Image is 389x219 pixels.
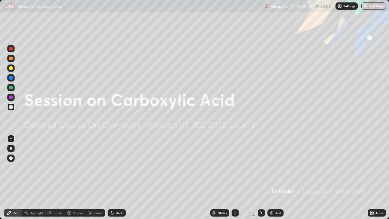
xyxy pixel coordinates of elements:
div: Undo [116,211,123,214]
p: Settings [343,5,355,8]
p: Session on Carboxylic Acid [18,4,62,9]
div: Eraser [53,211,63,214]
div: Highlight [30,211,43,214]
img: recording.375f2c34.svg [264,4,269,9]
div: More [376,211,384,214]
img: class-settings-icons [337,4,342,9]
div: Select [94,211,103,214]
div: Slides [218,211,227,214]
img: add-slide-button [269,210,274,215]
p: Recording [270,4,287,9]
div: Pen [13,211,18,214]
div: / [249,211,250,215]
div: 2 [241,211,247,215]
p: LIVE [5,4,14,9]
img: end-class-cross [363,4,368,9]
div: 2 [252,210,255,216]
div: Add [275,211,281,214]
button: End Class [361,2,386,10]
div: Shapes [73,211,83,214]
